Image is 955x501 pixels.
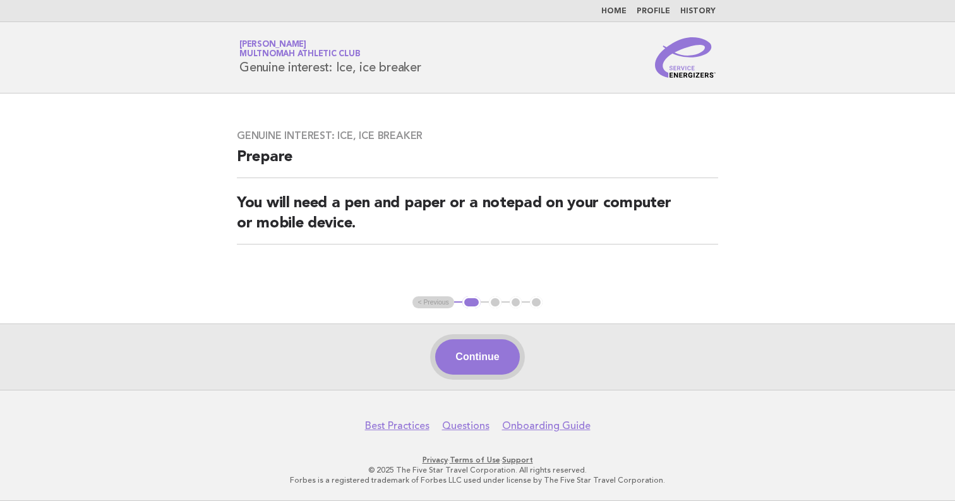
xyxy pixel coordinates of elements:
a: Best Practices [365,420,429,432]
a: Questions [442,420,490,432]
a: Onboarding Guide [502,420,591,432]
p: © 2025 The Five Star Travel Corporation. All rights reserved. [91,465,864,475]
a: Privacy [423,456,448,464]
a: [PERSON_NAME]Multnomah Athletic Club [239,40,360,58]
p: Forbes is a registered trademark of Forbes LLC used under license by The Five Star Travel Corpora... [91,475,864,485]
a: Support [502,456,533,464]
button: Continue [435,339,519,375]
span: Multnomah Athletic Club [239,51,360,59]
h3: Genuine interest: Ice, ice breaker [237,130,718,142]
a: Profile [637,8,670,15]
h2: You will need a pen and paper or a notepad on your computer or mobile device. [237,193,718,244]
a: Home [601,8,627,15]
h2: Prepare [237,147,718,178]
a: History [680,8,716,15]
img: Service Energizers [655,37,716,78]
button: 1 [462,296,481,309]
p: · · [91,455,864,465]
a: Terms of Use [450,456,500,464]
h1: Genuine interest: Ice, ice breaker [239,41,421,74]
